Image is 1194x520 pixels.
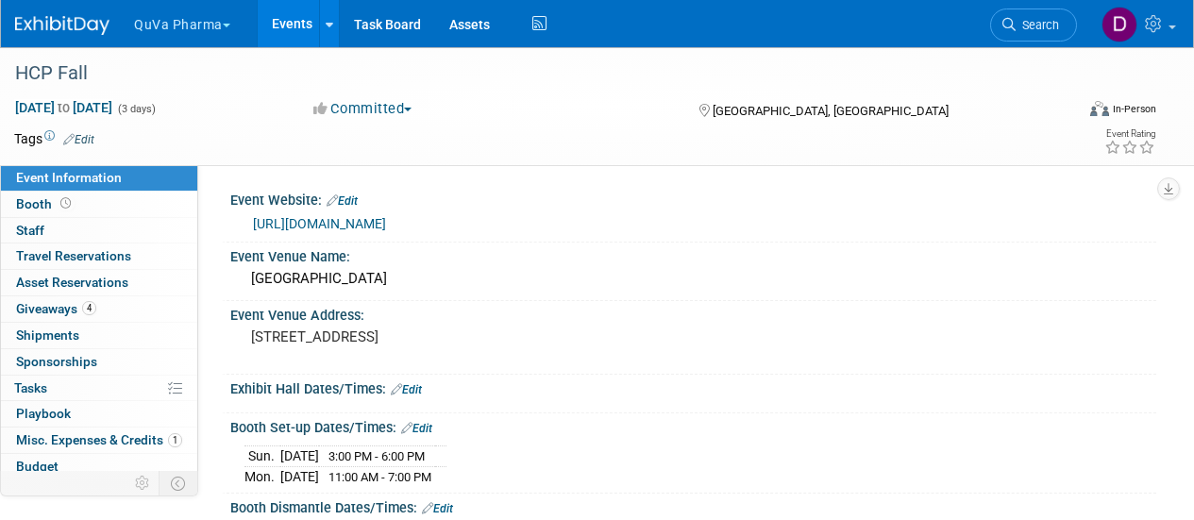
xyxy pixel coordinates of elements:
[1,218,197,243] a: Staff
[14,380,47,395] span: Tasks
[422,502,453,515] a: Edit
[391,383,422,396] a: Edit
[1,428,197,453] a: Misc. Expenses & Credits1
[1,296,197,322] a: Giveaways4
[328,449,425,463] span: 3:00 PM - 6:00 PM
[1104,129,1155,139] div: Event Rating
[230,375,1156,399] div: Exhibit Hall Dates/Times:
[989,98,1156,126] div: Event Format
[16,275,128,290] span: Asset Reservations
[230,494,1156,518] div: Booth Dismantle Dates/Times:
[16,170,122,185] span: Event Information
[16,459,59,474] span: Budget
[253,216,386,231] a: [URL][DOMAIN_NAME]
[230,301,1156,325] div: Event Venue Address:
[82,301,96,315] span: 4
[1,401,197,427] a: Playbook
[230,243,1156,266] div: Event Venue Name:
[1,243,197,269] a: Travel Reservations
[713,104,949,118] span: [GEOGRAPHIC_DATA], [GEOGRAPHIC_DATA]
[16,223,44,238] span: Staff
[1,323,197,348] a: Shipments
[16,406,71,421] span: Playbook
[990,8,1077,42] a: Search
[1,376,197,401] a: Tasks
[160,471,198,495] td: Toggle Event Tabs
[8,57,1059,91] div: HCP Fall
[16,196,75,211] span: Booth
[1112,102,1156,116] div: In-Person
[1,165,197,191] a: Event Information
[230,186,1156,210] div: Event Website:
[16,301,96,316] span: Giveaways
[55,100,73,115] span: to
[168,433,182,447] span: 1
[16,354,97,369] span: Sponsorships
[307,99,419,119] button: Committed
[244,466,280,486] td: Mon.
[16,432,182,447] span: Misc. Expenses & Credits
[126,471,160,495] td: Personalize Event Tab Strip
[1,270,197,295] a: Asset Reservations
[16,327,79,343] span: Shipments
[328,470,431,484] span: 11:00 AM - 7:00 PM
[57,196,75,210] span: Booth not reserved yet
[327,194,358,208] a: Edit
[16,248,131,263] span: Travel Reservations
[251,328,596,345] pre: [STREET_ADDRESS]
[244,264,1142,294] div: [GEOGRAPHIC_DATA]
[401,422,432,435] a: Edit
[1102,7,1137,42] img: Danielle Mitchell
[1,349,197,375] a: Sponsorships
[244,445,280,466] td: Sun.
[1,192,197,217] a: Booth
[15,16,109,35] img: ExhibitDay
[1090,101,1109,116] img: Format-Inperson.png
[14,129,94,148] td: Tags
[230,413,1156,438] div: Booth Set-up Dates/Times:
[280,445,319,466] td: [DATE]
[1016,18,1059,32] span: Search
[116,103,156,115] span: (3 days)
[63,133,94,146] a: Edit
[14,99,113,116] span: [DATE] [DATE]
[1,454,197,479] a: Budget
[280,466,319,486] td: [DATE]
